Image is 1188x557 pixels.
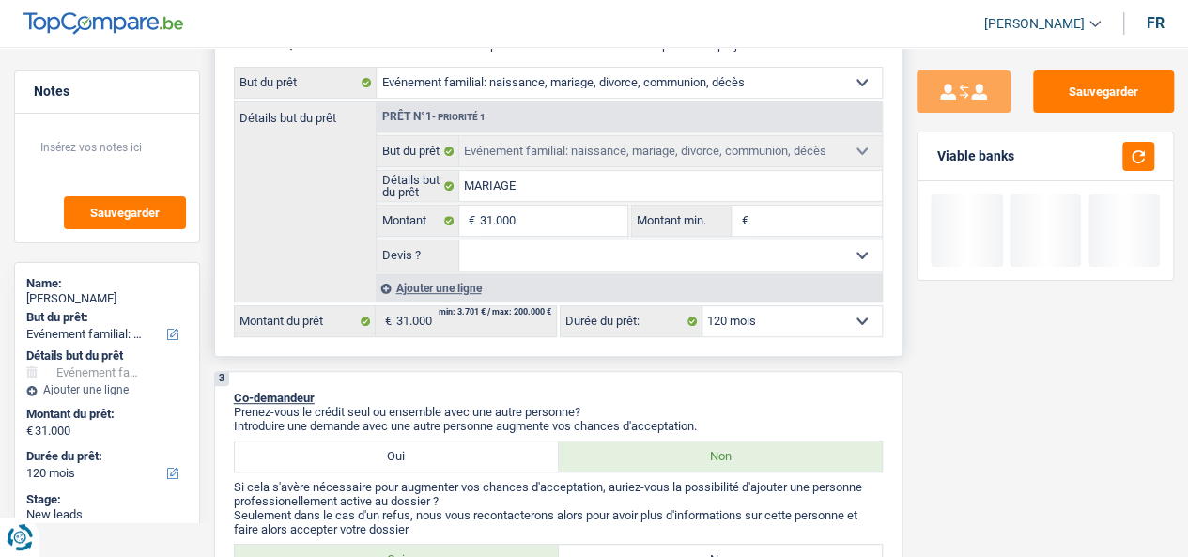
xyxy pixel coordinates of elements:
[26,383,188,396] div: Ajouter une ligne
[984,16,1085,32] span: [PERSON_NAME]
[235,306,377,336] label: Montant du prêt
[377,171,459,201] label: Détails but du prêt
[1033,70,1174,113] button: Sauvegarder
[234,480,884,508] p: Si cela s'avère nécessaire pour augmenter vos chances d'acceptation, auriez-vous la possibilité d...
[459,206,480,236] span: €
[936,148,1013,164] div: Viable banks
[632,206,733,236] label: Montant min.
[969,8,1101,39] a: [PERSON_NAME]
[26,348,188,364] div: Détails but du prêt
[376,306,396,336] span: €
[26,424,33,439] span: €
[26,276,188,291] div: Name:
[1147,14,1165,32] div: fr
[439,308,551,317] div: min: 3.701 € / max: 200.000 €
[732,206,752,236] span: €
[26,507,188,522] div: New leads
[26,291,188,306] div: [PERSON_NAME]
[215,372,229,386] div: 3
[26,310,184,325] label: But du prêt:
[26,492,188,507] div: Stage:
[234,391,315,405] span: Co-demandeur
[34,84,180,100] h5: Notes
[234,405,884,419] p: Prenez-vous le crédit seul ou ensemble avec une autre personne?
[377,136,459,166] label: But du prêt
[234,419,884,433] p: Introduire une demande avec une autre personne augmente vos chances d'acceptation.
[376,274,882,302] div: Ajouter une ligne
[26,407,184,422] label: Montant du prêt:
[377,206,459,236] label: Montant
[235,102,377,124] label: Détails but du prêt
[559,441,883,472] label: Non
[26,449,184,464] label: Durée du prêt:
[234,508,884,536] p: Seulement dans le cas d'un refus, nous vous recontacterons alors pour avoir plus d'informations s...
[90,207,160,219] span: Sauvegarder
[64,196,186,229] button: Sauvegarder
[235,68,378,98] label: But du prêt
[235,441,559,472] label: Oui
[377,240,459,271] label: Devis ?
[561,306,702,336] label: Durée du prêt:
[431,112,485,122] span: - Priorité 1
[23,12,183,35] img: TopCompare Logo
[377,111,489,123] div: Prêt n°1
